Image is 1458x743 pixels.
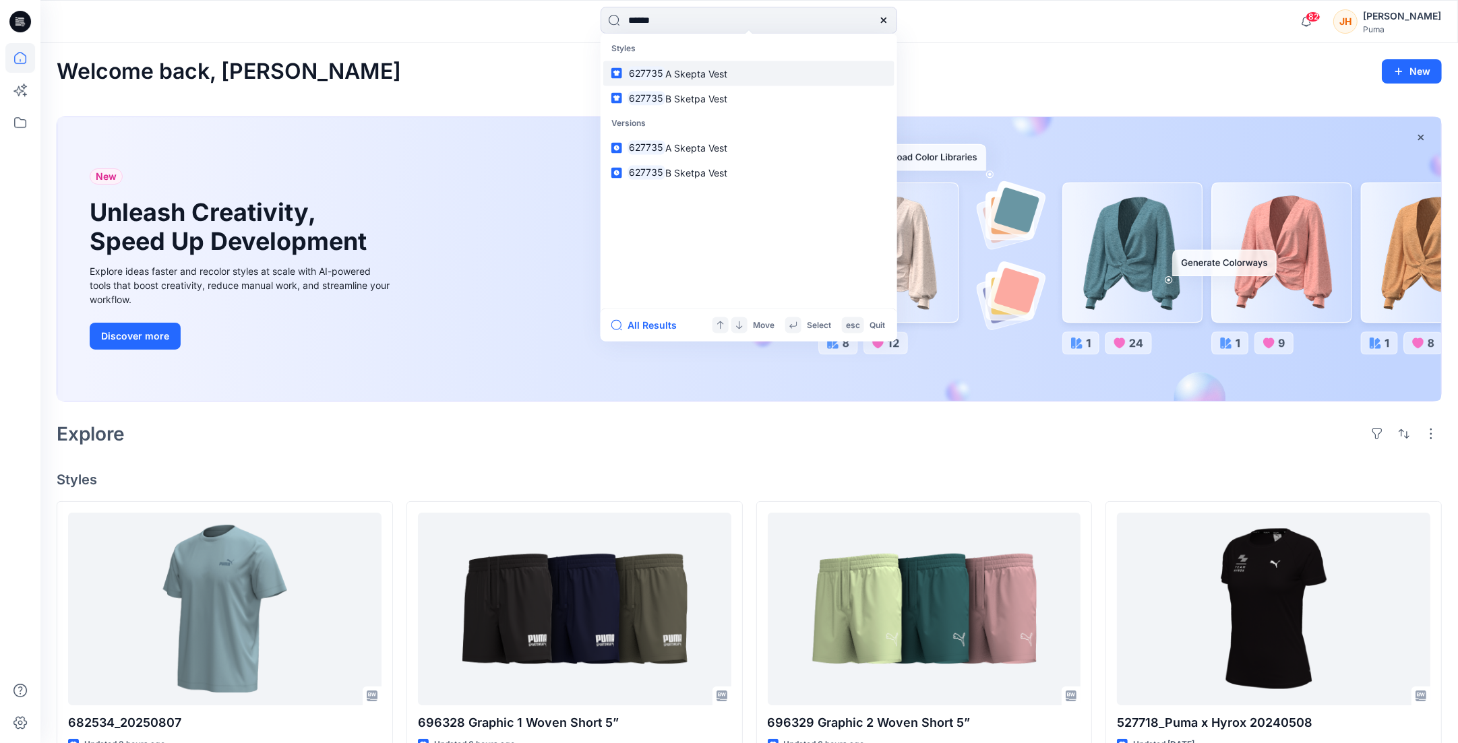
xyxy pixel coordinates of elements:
p: 696329 Graphic 2 Woven Short 5” [768,713,1081,732]
span: A Skepta Vest [665,67,727,79]
a: 627735B Sketpa Vest [603,86,894,110]
mark: 627735 [628,90,666,106]
p: Select [807,318,831,332]
mark: 627735 [628,140,666,156]
p: Quit [870,318,885,332]
div: [PERSON_NAME] [1363,8,1441,24]
a: 627735A Skepta Vest [603,135,894,160]
button: Discover more [90,323,181,350]
div: Puma [1363,24,1441,34]
button: New [1382,59,1442,84]
a: 627735B Sketpa Vest [603,160,894,185]
mark: 627735 [628,165,666,181]
a: Discover more [90,323,393,350]
span: B Sketpa Vest [665,92,727,104]
p: 696328 Graphic 1 Woven Short 5” [418,713,731,732]
a: 527718_Puma x Hyrox 20240508 [1117,513,1430,705]
a: 696329 Graphic 2 Woven Short 5” [768,513,1081,705]
mark: 627735 [628,65,666,81]
h2: Explore [57,423,125,445]
span: B Sketpa Vest [665,167,727,179]
a: 627735A Skepta Vest [603,61,894,86]
div: JH [1333,9,1358,34]
p: Styles [603,36,894,61]
button: All Results [611,317,686,333]
p: Versions [603,110,894,135]
p: 527718_Puma x Hyrox 20240508 [1117,713,1430,732]
h2: Welcome back, [PERSON_NAME] [57,59,401,84]
p: 682534_20250807 [68,713,382,732]
a: 682534_20250807 [68,513,382,705]
h1: Unleash Creativity, Speed Up Development [90,198,373,256]
div: Explore ideas faster and recolor styles at scale with AI-powered tools that boost creativity, red... [90,264,393,306]
span: A Skepta Vest [665,142,727,154]
h4: Styles [57,472,1442,488]
p: esc [846,318,860,332]
p: Move [753,318,774,332]
a: 696328 Graphic 1 Woven Short 5” [418,513,731,705]
span: New [96,168,117,185]
span: 82 [1306,11,1320,22]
